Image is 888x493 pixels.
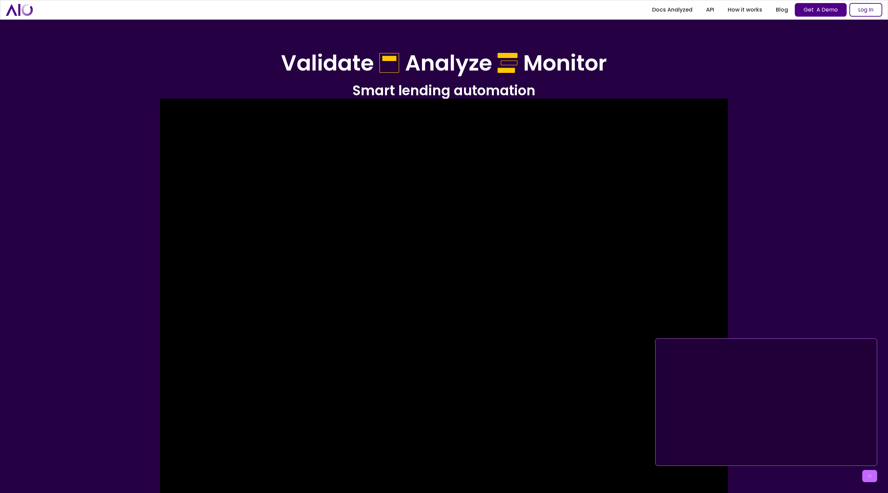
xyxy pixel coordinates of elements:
iframe: AIO - powering financial decision making [658,341,874,463]
a: Log In [849,3,882,17]
a: Blog [769,4,795,16]
h2: Smart lending automation [251,82,637,99]
h1: Monitor [523,50,607,76]
a: How it works [721,4,769,16]
a: Get A Demo [795,3,847,17]
a: API [699,4,721,16]
h1: Analyze [405,50,492,76]
a: home [6,4,33,16]
a: Docs Analyzed [645,4,699,16]
h1: Validate [281,50,374,76]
